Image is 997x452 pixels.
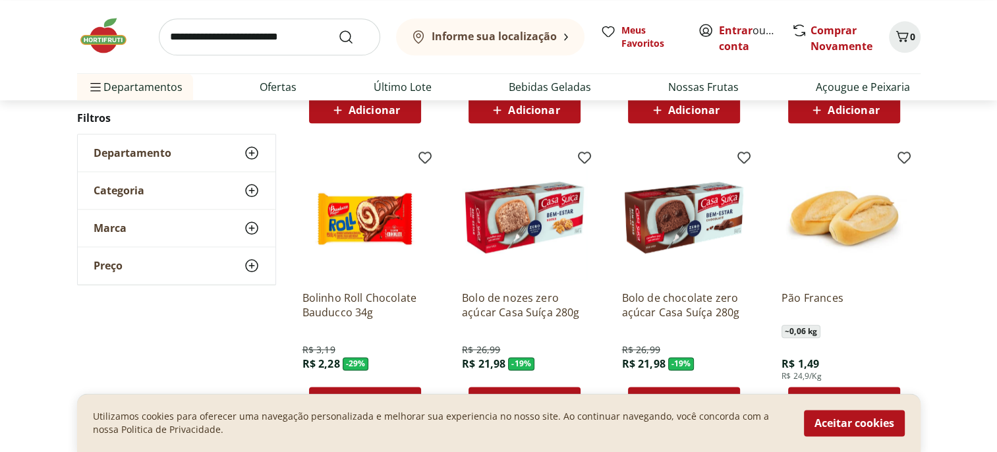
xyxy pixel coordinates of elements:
[93,410,788,436] p: Utilizamos cookies para oferecer uma navegação personalizada e melhorar sua experiencia no nosso ...
[782,291,907,320] a: Pão Frances
[628,387,740,413] button: Adicionar
[782,356,819,371] span: R$ 1,49
[621,155,747,280] img: Bolo de chocolate zero açúcar Casa Suíça 280g
[94,184,144,198] span: Categoria
[462,356,505,371] span: R$ 21,98
[88,71,183,103] span: Departamentos
[374,79,432,95] a: Último Lote
[94,260,123,273] span: Preço
[462,291,587,320] a: Bolo de nozes zero açúcar Casa Suíça 280g
[396,18,584,55] button: Informe sua localização
[343,357,369,370] span: - 29 %
[889,21,921,53] button: Carrinho
[788,97,900,123] button: Adicionar
[469,387,581,413] button: Adicionar
[462,343,500,356] span: R$ 26,99
[508,357,534,370] span: - 19 %
[621,356,665,371] span: R$ 21,98
[782,371,822,381] span: R$ 24,9/Kg
[302,155,428,280] img: Bolinho Roll Chocolate Bauducco 34g
[628,97,740,123] button: Adicionar
[668,105,720,115] span: Adicionar
[462,155,587,280] img: Bolo de nozes zero açúcar Casa Suíça 280g
[719,23,753,38] a: Entrar
[828,105,879,115] span: Adicionar
[338,29,370,45] button: Submit Search
[509,79,591,95] a: Bebidas Geladas
[78,135,275,172] button: Departamento
[811,23,872,53] a: Comprar Novamente
[508,105,559,115] span: Adicionar
[309,387,421,413] button: Adicionar
[719,22,778,54] span: ou
[77,16,143,55] img: Hortifruti
[621,291,747,320] a: Bolo de chocolate zero açúcar Casa Suíça 280g
[782,155,907,280] img: Pão Frances
[159,18,380,55] input: search
[668,79,739,95] a: Nossas Frutas
[94,222,127,235] span: Marca
[260,79,297,95] a: Ofertas
[788,387,900,413] button: Adicionar
[816,79,910,95] a: Açougue e Peixaria
[78,210,275,247] button: Marca
[782,325,820,338] span: ~ 0,06 kg
[804,410,905,436] button: Aceitar cookies
[349,105,400,115] span: Adicionar
[469,97,581,123] button: Adicionar
[78,173,275,210] button: Categoria
[302,291,428,320] a: Bolinho Roll Chocolate Bauducco 34g
[432,29,557,43] b: Informe sua localização
[94,147,171,160] span: Departamento
[621,24,682,50] span: Meus Favoritos
[309,97,421,123] button: Adicionar
[302,343,335,356] span: R$ 3,19
[77,105,276,132] h2: Filtros
[600,24,682,50] a: Meus Favoritos
[719,23,791,53] a: Criar conta
[621,343,660,356] span: R$ 26,99
[78,248,275,285] button: Preço
[302,356,340,371] span: R$ 2,28
[910,30,915,43] span: 0
[668,357,695,370] span: - 19 %
[88,71,103,103] button: Menu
